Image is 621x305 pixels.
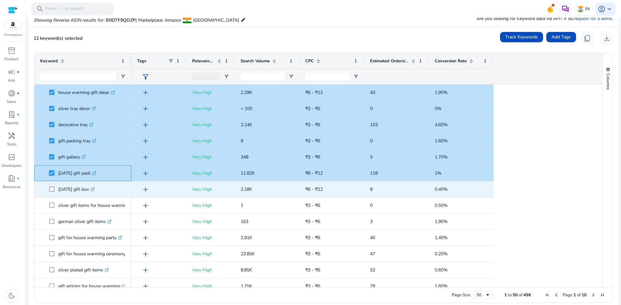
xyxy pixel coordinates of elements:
[241,58,270,64] span: Search Volume
[8,111,16,118] span: lab_profile
[8,175,16,182] span: book_4
[551,34,571,40] span: Add Tags
[546,32,576,42] button: Add Tags
[142,186,149,193] span: add
[17,177,19,180] span: fiber_manual_record
[554,292,559,298] div: Previous Page
[142,137,149,145] span: add
[8,89,16,97] span: donut_small
[582,292,587,298] span: 10
[605,5,613,13] span: keyboard_arrow_down
[192,134,229,147] p: Very High
[305,73,349,80] input: CPC Filter Input
[224,74,229,79] button: Open Filter Menu
[370,219,373,225] span: 3
[142,73,149,81] span: filter_alt
[370,58,409,64] span: Estimated Orders/Month
[603,35,611,42] span: download
[192,199,229,212] p: Very High
[106,17,136,23] span: B0DTF9QDZP
[58,102,96,115] p: silver tray decor
[241,89,252,96] span: 2.29K
[34,17,104,23] i: Showing Reverse ASIN results for:
[241,202,243,208] span: 1
[370,170,378,176] span: 118
[7,141,16,147] p: Tools
[305,154,320,160] span: ₹3 - ₹6
[2,163,21,168] p: Developers
[241,154,248,160] span: 348
[142,169,149,177] span: add
[45,5,83,13] p: Press to search
[241,267,252,273] span: 8.85K
[136,17,181,23] span: | Marketplace: Amazon
[591,292,596,298] div: Next Page
[435,122,448,128] span: 4.60%
[4,20,22,30] img: amazon.svg
[435,251,448,257] span: 0.20%
[137,58,146,64] span: Tags
[58,118,93,131] p: decorative tray
[241,283,252,289] span: 1.75K
[305,138,320,144] span: ₹3 - ₹6
[241,106,252,112] span: < 100
[305,283,320,289] span: ₹3 - ₹6
[435,186,448,192] span: 0.40%
[241,219,248,225] span: 163
[435,106,441,112] span: 0%
[305,235,320,241] span: ₹3 - ₹6
[305,106,320,112] span: ₹3 - ₹5
[58,280,126,293] p: gift articles for house warming
[58,167,96,180] p: [DATE] gift pack
[241,16,246,24] mat-icon: edit
[598,5,605,13] span: account_circle
[142,282,149,290] span: add
[370,186,373,192] span: 8
[142,250,149,258] span: add
[600,32,613,45] button: download
[58,134,96,147] p: gift packing tray
[370,283,375,289] span: 28
[476,292,485,298] div: 50
[8,77,15,83] p: Ads
[305,251,320,257] span: ₹3 - ₹6
[305,170,323,176] span: ₹6 - ₹12
[435,235,448,241] span: 1.40%
[17,113,19,116] span: fiber_manual_record
[34,35,82,41] span: 12 keyword(s) selected
[5,56,18,62] p: Product
[58,263,109,277] p: silver plated gift items
[305,89,323,96] span: ₹6 - ₹12
[142,218,149,226] span: add
[8,132,16,140] span: handyman
[435,219,448,225] span: 1.90%
[353,74,358,79] button: Open Filter Menu
[192,215,229,228] p: Very High
[142,121,149,129] span: add
[40,73,116,80] input: Keyword Filter Input
[504,292,507,298] span: 1
[523,292,531,298] span: 496
[193,17,239,23] span: [GEOGRAPHIC_DATA]
[36,5,44,13] span: search
[58,183,95,196] p: [DATE] gift box
[192,247,229,260] p: Very High
[370,122,378,128] span: 103
[563,292,572,298] span: Page
[192,150,229,164] p: Very High
[142,105,149,113] span: add
[192,102,229,115] p: Very High
[513,292,518,298] span: 50
[370,235,375,241] span: 40
[577,6,584,12] img: in.svg
[473,291,493,299] div: Page Size
[241,170,255,176] span: 11.82K
[40,58,58,64] span: Keyword
[305,219,320,225] span: ₹3 - ₹6
[577,292,581,298] span: of
[519,292,522,298] span: of
[142,202,149,209] span: add
[58,5,64,13] span: /
[305,186,323,192] span: ₹6 - ₹12
[7,99,16,105] p: Sales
